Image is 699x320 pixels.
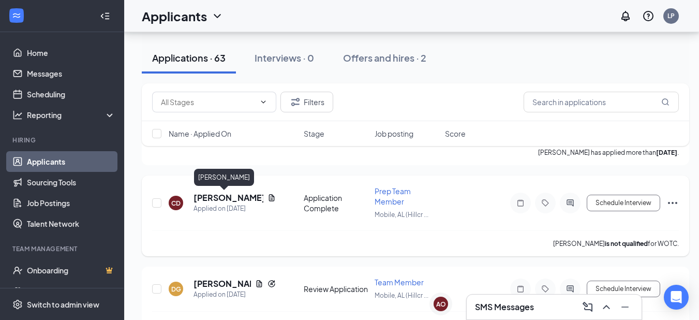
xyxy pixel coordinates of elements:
div: LP [667,11,675,20]
a: Sourcing Tools [27,172,115,193]
div: Hiring [12,136,113,144]
svg: ActiveChat [564,285,576,293]
div: Reporting [27,110,116,120]
div: Application Complete [304,193,368,213]
input: All Stages [161,96,255,108]
div: CD [171,199,181,208]
button: Schedule Interview [587,281,660,297]
div: Interviews · 0 [255,51,314,64]
svg: MagnifyingGlass [661,98,670,106]
h1: Applicants [142,7,207,25]
input: Search in applications [524,92,679,112]
a: Messages [27,63,115,84]
svg: Notifications [619,10,632,22]
svg: ChevronUp [600,301,613,313]
div: Team Management [12,244,113,253]
svg: Analysis [12,110,23,120]
a: Applicants [27,151,115,172]
span: Score [445,128,466,139]
h5: [PERSON_NAME] [194,278,251,289]
svg: Ellipses [666,197,679,209]
div: Applications · 63 [152,51,226,64]
a: Scheduling [27,84,115,105]
p: [PERSON_NAME] for WOTC. [553,239,679,248]
div: AO [436,300,446,309]
svg: Tag [539,285,552,293]
svg: ActiveChat [564,199,576,207]
svg: Tag [539,199,552,207]
svg: Reapply [267,280,276,288]
div: Offers and hires · 2 [343,51,426,64]
span: Name · Applied On [169,128,231,139]
div: DG [171,285,181,294]
button: ChevronUp [598,299,615,315]
b: is not qualified [605,240,648,248]
div: Review Application [304,284,368,294]
svg: Note [514,285,527,293]
a: TeamCrown [27,281,115,301]
svg: Document [267,194,276,202]
div: Applied on [DATE] [194,289,276,300]
div: Applied on [DATE] [194,203,276,214]
button: Schedule Interview [587,195,660,211]
span: Prep Team Member [375,186,411,206]
svg: Note [514,199,527,207]
svg: Filter [289,96,302,108]
a: Home [27,42,115,63]
a: Job Postings [27,193,115,213]
span: Mobile, AL (Hillcr ... [375,292,428,299]
div: Open Intercom Messenger [664,285,689,310]
svg: ComposeMessage [582,301,594,313]
button: Minimize [617,299,633,315]
a: Talent Network [27,213,115,234]
button: Filter Filters [280,92,333,112]
span: Team Member [375,278,424,287]
span: Stage [304,128,324,139]
svg: QuestionInfo [642,10,655,22]
a: OnboardingCrown [27,260,115,281]
span: Mobile, AL (Hillcr ... [375,211,428,219]
svg: WorkstreamLogo [11,10,22,21]
span: Job posting [375,128,413,139]
svg: Ellipses [666,283,679,295]
svg: Document [255,280,263,288]
button: ComposeMessage [579,299,596,315]
svg: ChevronDown [259,98,267,106]
svg: Minimize [619,301,631,313]
svg: Settings [12,299,23,310]
h3: SMS Messages [475,301,534,313]
div: Switch to admin view [27,299,99,310]
svg: Collapse [100,11,110,21]
h5: [PERSON_NAME] [194,192,263,203]
svg: ChevronDown [211,10,224,22]
div: [PERSON_NAME] [194,169,254,186]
